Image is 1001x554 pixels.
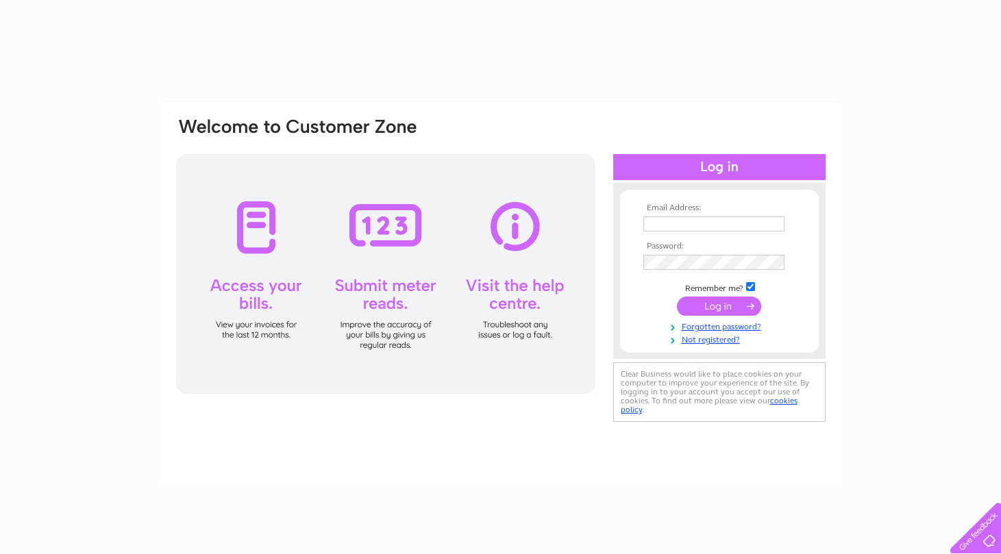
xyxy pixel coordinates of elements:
[621,396,798,414] a: cookies policy
[613,362,826,422] div: Clear Business would like to place cookies on your computer to improve your experience of the sit...
[640,280,799,294] td: Remember me?
[640,203,799,213] th: Email Address:
[643,319,799,332] a: Forgotten password?
[643,332,799,345] a: Not registered?
[677,297,761,316] input: Submit
[640,242,799,251] th: Password:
